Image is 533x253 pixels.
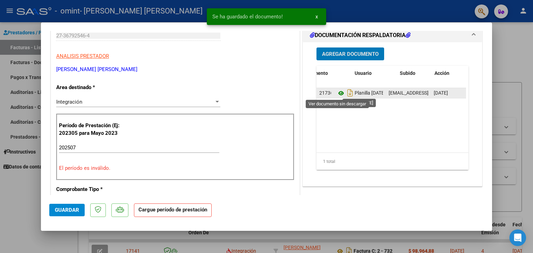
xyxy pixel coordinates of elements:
datatable-header-cell: Acción [432,66,466,81]
span: [EMAIL_ADDRESS][DOMAIN_NAME] - [PERSON_NAME] [389,90,506,96]
datatable-header-cell: Documento [300,66,352,81]
p: Area destinado * [56,84,128,91]
span: Subido [400,70,415,76]
span: Guardar [55,207,79,213]
datatable-header-cell: Usuario [352,66,397,81]
button: Agregar Documento [316,47,384,60]
button: x [310,10,323,23]
p: El período es inválido. [59,164,291,172]
mat-expansion-panel-header: DOCUMENTACIÓN RESPALDATORIA [303,28,482,42]
span: [DATE] [434,90,448,96]
p: [PERSON_NAME] [PERSON_NAME] [56,66,294,73]
h1: DOCUMENTACIÓN RESPALDATORIA [310,31,411,40]
div: DOCUMENTACIÓN RESPALDATORIA [303,42,482,186]
span: Agregar Documento [322,51,379,57]
span: ANALISIS PRESTADOR [56,53,109,59]
p: Período de Prestación (Ej: 202305 para Mayo 2023 [59,122,129,137]
span: Integración [56,99,82,105]
button: Guardar [49,204,85,216]
span: 21736 [319,90,333,96]
span: x [315,14,318,20]
span: Planilla [DATE] [337,90,386,96]
div: 1 total [316,153,468,170]
span: Se ha guardado el documento! [212,13,283,20]
div: Open Intercom Messenger [509,229,526,246]
datatable-header-cell: Subido [397,66,432,81]
span: Documento [303,70,328,76]
i: Descargar documento [346,87,355,98]
span: Acción [434,70,449,76]
span: Usuario [355,70,372,76]
p: Comprobante Tipo * [56,185,128,193]
strong: Cargue período de prestación [134,203,212,217]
